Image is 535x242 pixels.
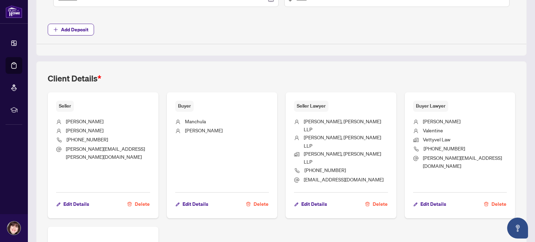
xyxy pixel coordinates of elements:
[48,73,101,84] h2: Client Details
[7,221,21,235] img: Profile Icon
[66,146,145,160] span: [PERSON_NAME][EMAIL_ADDRESS][PERSON_NAME][DOMAIN_NAME]
[304,150,381,165] span: [PERSON_NAME], [PERSON_NAME] LLP
[304,167,346,173] span: [PHONE_NUMBER]
[294,198,327,210] button: Edit Details
[491,198,506,210] span: Delete
[66,127,103,133] span: [PERSON_NAME]
[6,5,22,18] img: logo
[61,24,88,35] span: Add Deposit
[423,118,460,124] span: [PERSON_NAME]
[53,27,58,32] span: plus
[56,198,90,210] button: Edit Details
[413,101,448,111] span: Buyer Lawyer
[135,198,150,210] span: Delete
[423,155,502,169] span: [PERSON_NAME][EMAIL_ADDRESS][DOMAIN_NAME]
[424,145,465,151] span: [PHONE_NUMBER]
[66,118,103,124] span: [PERSON_NAME]
[304,134,381,148] span: [PERSON_NAME], [PERSON_NAME] LLP
[48,24,94,36] button: Add Deposit
[56,101,74,111] span: Seller
[507,218,528,239] button: Open asap
[183,198,208,210] span: Edit Details
[420,198,446,210] span: Edit Details
[254,198,269,210] span: Delete
[175,101,194,111] span: Buyer
[483,198,507,210] button: Delete
[423,136,450,142] span: Vettyvel Law
[301,198,327,210] span: Edit Details
[304,176,383,182] span: [EMAIL_ADDRESS][DOMAIN_NAME]
[127,198,150,210] button: Delete
[175,198,209,210] button: Edit Details
[185,127,223,133] span: [PERSON_NAME]
[373,198,388,210] span: Delete
[67,136,108,142] span: [PHONE_NUMBER]
[413,198,447,210] button: Edit Details
[63,198,89,210] span: Edit Details
[294,101,328,111] span: Seller Lawyer
[304,118,381,132] span: [PERSON_NAME], [PERSON_NAME] LLP
[185,118,206,124] span: Manchula
[365,198,388,210] button: Delete
[246,198,269,210] button: Delete
[423,127,443,133] span: Valentine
